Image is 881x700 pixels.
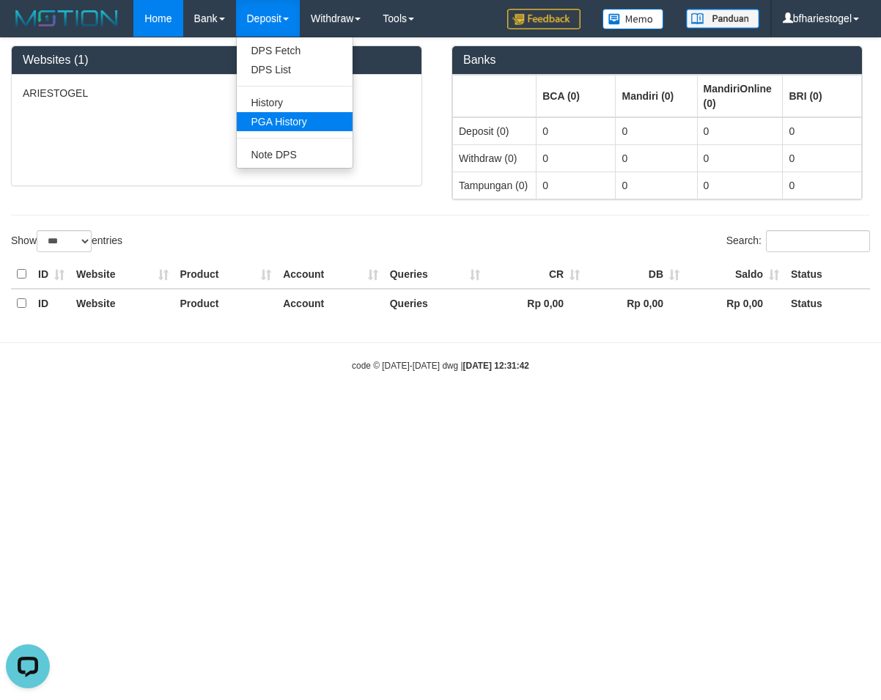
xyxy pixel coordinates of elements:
[352,361,529,371] small: code © [DATE]-[DATE] dwg |
[697,144,783,172] td: 0
[537,117,616,145] td: 0
[766,230,870,252] input: Search:
[697,117,783,145] td: 0
[783,144,862,172] td: 0
[507,9,580,29] img: Feedback.jpg
[11,7,122,29] img: MOTION_logo.png
[174,289,278,317] th: Product
[616,172,697,199] td: 0
[277,289,383,317] th: Account
[616,75,697,117] th: Group: activate to sort column ascending
[70,289,174,317] th: Website
[486,289,586,317] th: Rp 0,00
[586,260,685,289] th: DB
[463,54,851,67] h3: Banks
[453,75,537,117] th: Group: activate to sort column ascending
[685,289,785,317] th: Rp 0,00
[785,260,870,289] th: Status
[616,117,697,145] td: 0
[37,230,92,252] select: Showentries
[537,144,616,172] td: 0
[586,289,685,317] th: Rp 0,00
[463,361,529,371] strong: [DATE] 12:31:42
[11,230,122,252] label: Show entries
[237,112,353,131] a: PGA History
[486,260,586,289] th: CR
[32,289,70,317] th: ID
[384,289,487,317] th: Queries
[237,145,353,164] a: Note DPS
[70,260,174,289] th: Website
[726,230,870,252] label: Search:
[537,172,616,199] td: 0
[174,260,278,289] th: Product
[537,75,616,117] th: Group: activate to sort column ascending
[783,117,862,145] td: 0
[384,260,487,289] th: Queries
[277,260,383,289] th: Account
[697,172,783,199] td: 0
[685,260,785,289] th: Saldo
[453,117,537,145] td: Deposit (0)
[686,9,759,29] img: panduan.png
[237,41,353,60] a: DPS Fetch
[783,75,862,117] th: Group: activate to sort column ascending
[616,144,697,172] td: 0
[453,172,537,199] td: Tampungan (0)
[23,54,410,67] h3: Websites (1)
[453,144,537,172] td: Withdraw (0)
[23,86,410,100] p: ARIESTOGEL
[6,6,50,50] button: Open LiveChat chat widget
[602,9,664,29] img: Button%20Memo.svg
[32,260,70,289] th: ID
[237,60,353,79] a: DPS List
[783,172,862,199] td: 0
[697,75,783,117] th: Group: activate to sort column ascending
[237,93,353,112] a: History
[785,289,870,317] th: Status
